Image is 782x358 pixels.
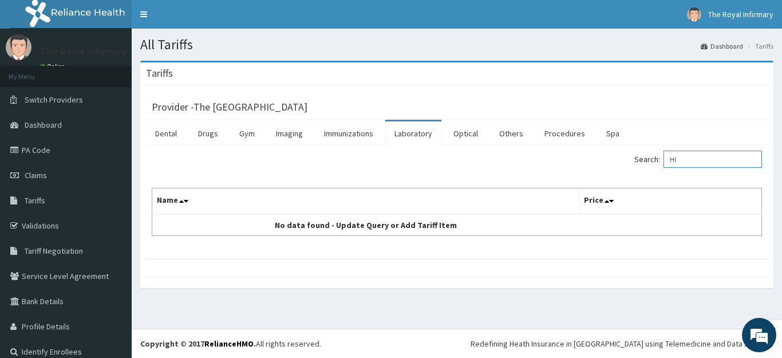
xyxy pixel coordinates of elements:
label: Search: [634,151,762,168]
a: Drugs [189,121,227,145]
a: Gym [230,121,264,145]
td: No data found - Update Query or Add Tariff Item [152,214,579,236]
img: d_794563401_company_1708531726252_794563401 [21,57,46,86]
a: Immunizations [315,121,382,145]
img: User Image [687,7,701,22]
div: Minimize live chat window [188,6,215,33]
a: Dental [146,121,186,145]
p: The Royal Infirmary [40,46,127,57]
span: We're online! [66,107,158,222]
th: Price [579,188,762,215]
a: RelianceHMO [204,339,254,349]
a: Dashboard [701,41,743,51]
h3: Provider - The [GEOGRAPHIC_DATA] [152,102,307,112]
footer: All rights reserved. [132,329,782,358]
span: Tariff Negotiation [25,246,83,256]
a: Optical [444,121,487,145]
span: The Royal Infirmary [708,9,773,19]
a: Procedures [535,121,594,145]
a: Others [490,121,532,145]
a: Imaging [267,121,312,145]
span: Tariffs [25,195,45,206]
span: Claims [25,170,47,180]
span: Switch Providers [25,95,83,105]
strong: Copyright © 2017 . [140,339,256,349]
div: Chat with us now [60,64,192,79]
img: User Image [6,34,31,60]
h1: All Tariffs [140,37,773,52]
div: Redefining Heath Insurance in [GEOGRAPHIC_DATA] using Telemedicine and Data Science! [471,338,773,349]
h3: Tariffs [146,68,173,78]
a: Laboratory [385,121,441,145]
a: Online [40,62,68,70]
th: Name [152,188,579,215]
textarea: Type your message and hit 'Enter' [6,237,218,277]
li: Tariffs [744,41,773,51]
a: Spa [597,121,629,145]
input: Search: [663,151,762,168]
span: Dashboard [25,120,62,130]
